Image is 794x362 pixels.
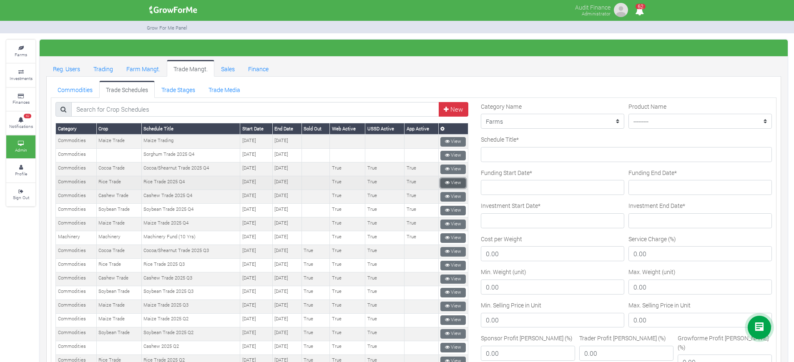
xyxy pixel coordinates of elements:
td: [DATE] [272,300,302,313]
label: Investment End Date [628,201,685,210]
label: Service Charge (%) [628,235,676,243]
td: True [365,341,405,355]
td: True [330,231,365,245]
th: Start Date [240,123,273,135]
a: View [440,329,466,339]
td: True [405,204,438,217]
td: [DATE] [240,135,273,148]
td: Cashew Trade 2025 Q3 [141,272,240,286]
td: [DATE] [240,259,273,272]
td: Maize Trade [96,217,141,231]
a: Sales [214,60,241,77]
td: Maize Trading [141,135,240,148]
td: True [365,300,405,313]
td: True [405,176,438,190]
td: Commodities [56,190,97,204]
td: True [405,162,438,176]
a: Farms [6,40,35,63]
a: View [440,178,466,188]
a: Farm Mangt. [120,60,167,77]
td: Maize Trade 2025 Q3 [141,300,240,313]
td: True [365,272,405,286]
td: [DATE] [272,231,302,245]
td: [DATE] [240,217,273,231]
td: [DATE] [240,300,273,313]
td: Commodities [56,176,97,190]
a: 62 Notifications [6,112,35,135]
td: [DATE] [240,313,273,327]
td: [DATE] [272,286,302,300]
td: True [365,176,405,190]
td: Rice Trade 2025 Q3 [141,259,240,272]
td: True [330,272,365,286]
small: Admin [15,147,27,153]
td: Maize Trade [96,300,141,313]
a: Finances [6,88,35,111]
td: True [330,176,365,190]
td: True [405,231,438,245]
td: True [330,259,365,272]
td: [DATE] [272,245,302,259]
label: Growforme Profit [PERSON_NAME] (%) [678,334,772,351]
td: True [302,259,329,272]
a: View [440,275,466,284]
td: [DATE] [272,149,302,162]
td: True [365,286,405,300]
a: View [440,288,466,297]
th: App Active [405,123,438,135]
a: New [439,102,468,117]
td: Machinery [56,231,97,245]
td: Soybean Trade 2025 Q3 [141,286,240,300]
td: [DATE] [240,162,273,176]
td: Cocoa Trade [96,245,141,259]
td: [DATE] [272,176,302,190]
td: Cashew Trade 2025 Q4 [141,190,240,204]
td: True [405,217,438,231]
th: Sold Out [302,123,329,135]
td: [DATE] [240,245,273,259]
td: [DATE] [240,231,273,245]
td: Commodities [56,327,97,341]
label: Category Name [481,102,522,111]
span: 62 [24,114,31,119]
td: Commodities [56,245,97,259]
td: True [365,217,405,231]
a: Sign Out [6,183,35,206]
td: Commodities [56,272,97,286]
th: Category [56,123,97,135]
label: Min. Selling Price in Unit [481,301,541,310]
th: End Date [272,123,302,135]
td: Commodities [56,313,97,327]
td: [DATE] [240,327,273,341]
th: Web Active [330,123,365,135]
td: [DATE] [272,190,302,204]
small: Sign Out [13,195,29,200]
td: True [302,245,329,259]
span: 62 [636,4,646,9]
td: [DATE] [272,313,302,327]
td: True [302,300,329,313]
a: View [440,165,466,174]
td: True [330,286,365,300]
td: Commodities [56,341,97,355]
small: Finances [13,99,30,105]
a: View [440,151,466,160]
a: Investments [6,64,35,87]
td: Cocoa/Shearnut Trade 2025 Q4 [141,162,240,176]
small: Grow For Me Panel [147,25,187,31]
a: Trading [87,60,120,77]
a: Profile [6,159,35,182]
td: True [330,162,365,176]
a: View [440,220,466,229]
label: Max. Selling Price in Unit [628,301,691,310]
td: True [330,190,365,204]
label: Schedule Title [481,135,519,144]
td: Soybean Trade [96,327,141,341]
td: Commodities [56,135,97,148]
input: Search for Crop Schedules [71,102,440,117]
a: Trade Media [202,81,247,97]
td: True [365,327,405,341]
td: True [330,217,365,231]
p: Audit Finance [575,2,611,12]
small: Farms [15,52,27,57]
